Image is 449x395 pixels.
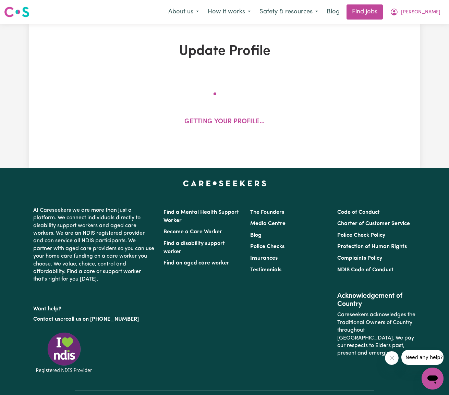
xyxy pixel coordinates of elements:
[164,5,203,19] button: About us
[250,267,281,273] a: Testimonials
[385,351,399,365] iframe: Close message
[337,221,410,226] a: Charter of Customer Service
[33,313,155,326] p: or
[323,4,344,20] a: Blog
[337,308,416,360] p: Careseekers acknowledges the Traditional Owners of Country throughout [GEOGRAPHIC_DATA]. We pay o...
[184,117,265,127] p: Getting your profile...
[163,229,222,235] a: Become a Care Worker
[337,233,385,238] a: Police Check Policy
[337,267,393,273] a: NDIS Code of Conduct
[250,256,278,261] a: Insurances
[250,244,284,249] a: Police Checks
[33,331,95,374] img: Registered NDIS provider
[401,350,444,365] iframe: Message from company
[183,181,266,186] a: Careseekers home page
[250,210,284,215] a: The Founders
[163,210,239,223] a: Find a Mental Health Support Worker
[33,303,155,313] p: Want help?
[33,317,60,322] a: Contact us
[4,6,29,18] img: Careseekers logo
[337,292,416,308] h2: Acknowledgement of Country
[422,368,444,390] iframe: Button to launch messaging window
[347,4,383,20] a: Find jobs
[250,221,286,226] a: Media Centre
[163,241,225,255] a: Find a disability support worker
[98,43,351,60] h1: Update Profile
[255,5,323,19] button: Safety & resources
[4,4,29,20] a: Careseekers logo
[337,256,382,261] a: Complaints Policy
[33,204,155,286] p: At Careseekers we are more than just a platform. We connect individuals directly to disability su...
[401,9,440,16] span: [PERSON_NAME]
[337,244,407,249] a: Protection of Human Rights
[386,5,445,19] button: My Account
[203,5,255,19] button: How it works
[250,233,262,238] a: Blog
[65,317,139,322] a: call us on [PHONE_NUMBER]
[337,210,380,215] a: Code of Conduct
[163,260,229,266] a: Find an aged care worker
